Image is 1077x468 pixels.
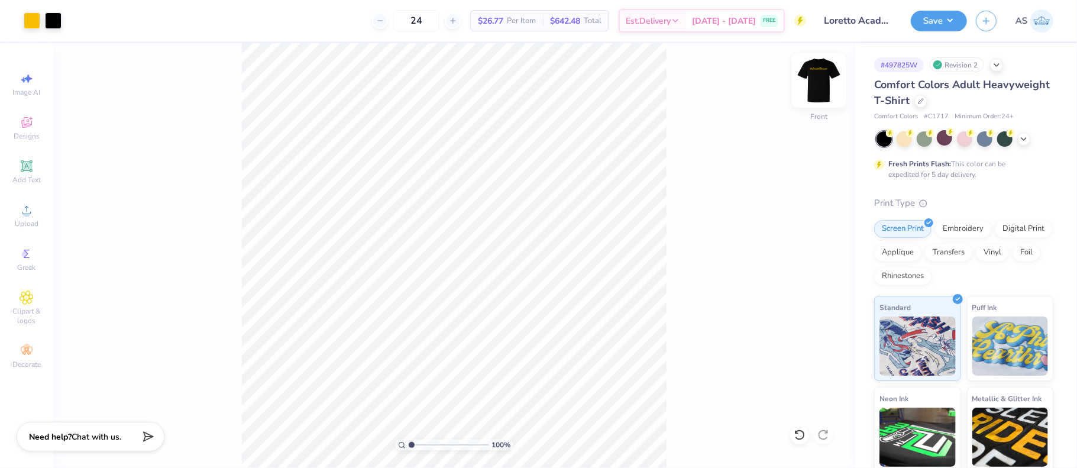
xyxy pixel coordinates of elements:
[976,244,1009,262] div: Vinyl
[874,267,932,285] div: Rhinestones
[874,220,932,238] div: Screen Print
[995,220,1052,238] div: Digital Print
[888,159,1034,180] div: This color can be expedited for 5 day delivery.
[879,408,956,467] img: Neon Ink
[18,263,36,272] span: Greek
[874,112,918,122] span: Comfort Colors
[29,431,72,443] strong: Need help?
[491,440,510,450] span: 100 %
[925,244,972,262] div: Transfers
[1015,9,1053,33] a: AS
[14,131,40,141] span: Designs
[930,57,984,72] div: Revision 2
[12,175,41,185] span: Add Text
[874,244,921,262] div: Applique
[955,112,1014,122] span: Minimum Order: 24 +
[478,15,503,27] span: $26.77
[972,301,997,314] span: Puff Ink
[795,57,843,104] img: Front
[692,15,756,27] span: [DATE] - [DATE]
[935,220,991,238] div: Embroidery
[1015,14,1027,28] span: AS
[972,392,1042,405] span: Metallic & Glitter Ink
[584,15,601,27] span: Total
[972,408,1049,467] img: Metallic & Glitter Ink
[879,317,956,376] img: Standard
[6,306,47,325] span: Clipart & logos
[1013,244,1040,262] div: Foil
[72,431,121,443] span: Chat with us.
[15,219,38,228] span: Upload
[626,15,671,27] span: Est. Delivery
[879,301,911,314] span: Standard
[507,15,536,27] span: Per Item
[12,360,41,369] span: Decorate
[879,392,908,405] span: Neon Ink
[874,78,1050,108] span: Comfort Colors Adult Heavyweight T-Shirt
[815,9,902,33] input: Untitled Design
[972,317,1049,376] img: Puff Ink
[393,10,439,31] input: – –
[874,196,1053,210] div: Print Type
[811,112,828,122] div: Front
[550,15,580,27] span: $642.48
[763,17,775,25] span: FREE
[13,88,41,97] span: Image AI
[924,112,949,122] span: # C1717
[874,57,924,72] div: # 497825W
[888,159,951,169] strong: Fresh Prints Flash:
[911,11,967,31] button: Save
[1030,9,1053,33] img: Akshay Singh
